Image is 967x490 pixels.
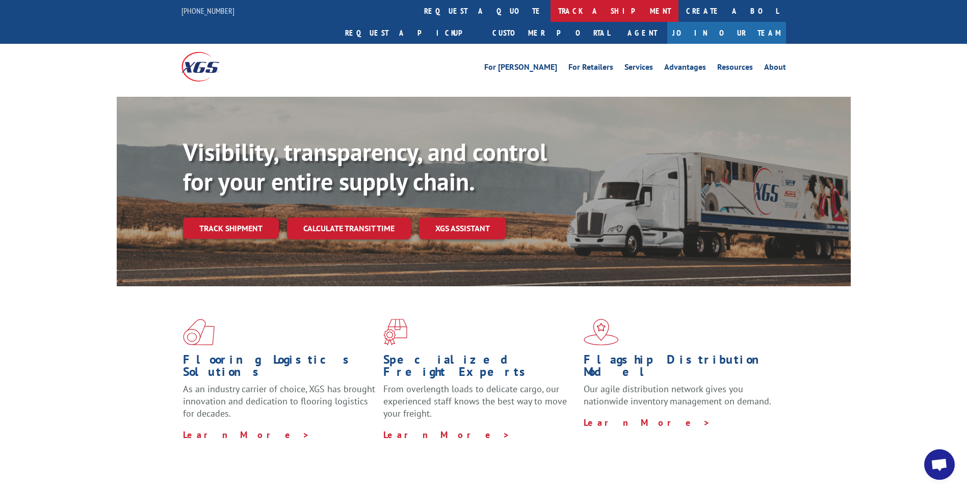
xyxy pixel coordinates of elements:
[924,449,955,480] div: Open chat
[764,63,786,74] a: About
[183,319,215,345] img: xgs-icon-total-supply-chain-intelligence-red
[584,383,771,407] span: Our agile distribution network gives you nationwide inventory management on demand.
[568,63,613,74] a: For Retailers
[383,383,576,428] p: From overlength loads to delicate cargo, our experienced staff knows the best way to move your fr...
[584,417,711,428] a: Learn More >
[287,217,411,239] a: Calculate transit time
[337,22,485,44] a: Request a pickup
[484,63,557,74] a: For [PERSON_NAME]
[664,63,706,74] a: Advantages
[183,353,376,383] h1: Flooring Logistics Solutions
[485,22,617,44] a: Customer Portal
[419,217,506,239] a: XGS ASSISTANT
[624,63,653,74] a: Services
[183,383,375,419] span: As an industry carrier of choice, XGS has brought innovation and dedication to flooring logistics...
[181,6,234,16] a: [PHONE_NUMBER]
[383,429,510,441] a: Learn More >
[183,136,547,197] b: Visibility, transparency, and control for your entire supply chain.
[584,353,776,383] h1: Flagship Distribution Model
[183,217,279,239] a: Track shipment
[717,63,753,74] a: Resources
[383,319,407,345] img: xgs-icon-focused-on-flooring-red
[667,22,786,44] a: Join Our Team
[584,319,619,345] img: xgs-icon-flagship-distribution-model-red
[183,429,310,441] a: Learn More >
[383,353,576,383] h1: Specialized Freight Experts
[617,22,667,44] a: Agent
